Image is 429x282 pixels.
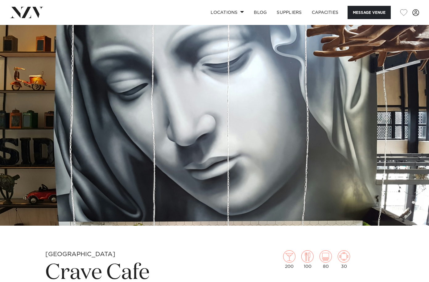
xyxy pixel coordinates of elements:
[348,6,391,19] button: Message Venue
[283,250,295,269] div: 200
[307,6,344,19] a: Capacities
[206,6,249,19] a: Locations
[301,250,314,263] img: dining.png
[45,251,115,257] small: [GEOGRAPHIC_DATA]
[338,250,350,263] img: meeting.png
[283,250,295,263] img: cocktail.png
[301,250,314,269] div: 100
[10,7,43,18] img: nzv-logo.png
[338,250,350,269] div: 30
[320,250,332,263] img: theatre.png
[272,6,307,19] a: SUPPLIERS
[249,6,272,19] a: BLOG
[320,250,332,269] div: 80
